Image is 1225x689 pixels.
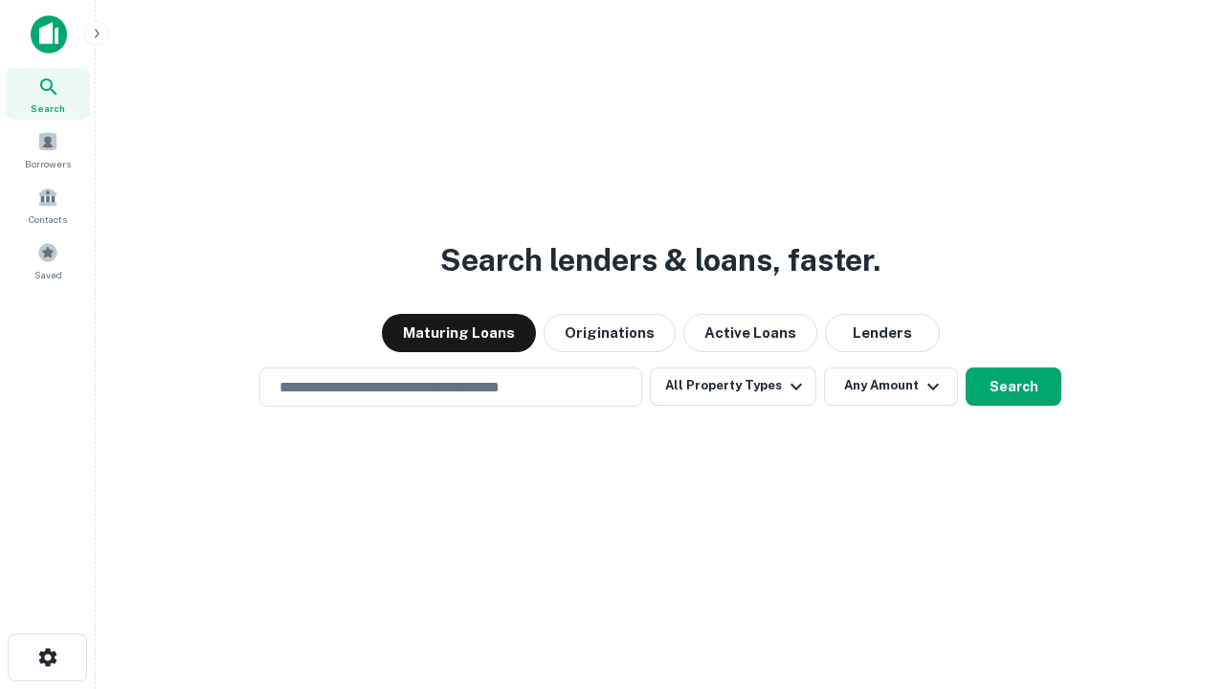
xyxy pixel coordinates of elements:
[34,267,62,282] span: Saved
[6,234,90,286] a: Saved
[824,367,958,406] button: Any Amount
[683,314,817,352] button: Active Loans
[6,68,90,120] a: Search
[382,314,536,352] button: Maturing Loans
[31,15,67,54] img: capitalize-icon.png
[440,237,880,283] h3: Search lenders & loans, faster.
[6,179,90,231] a: Contacts
[25,156,71,171] span: Borrowers
[31,100,65,116] span: Search
[6,123,90,175] a: Borrowers
[825,314,940,352] button: Lenders
[29,211,67,227] span: Contacts
[1129,536,1225,628] iframe: Chat Widget
[650,367,816,406] button: All Property Types
[966,367,1061,406] button: Search
[544,314,676,352] button: Originations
